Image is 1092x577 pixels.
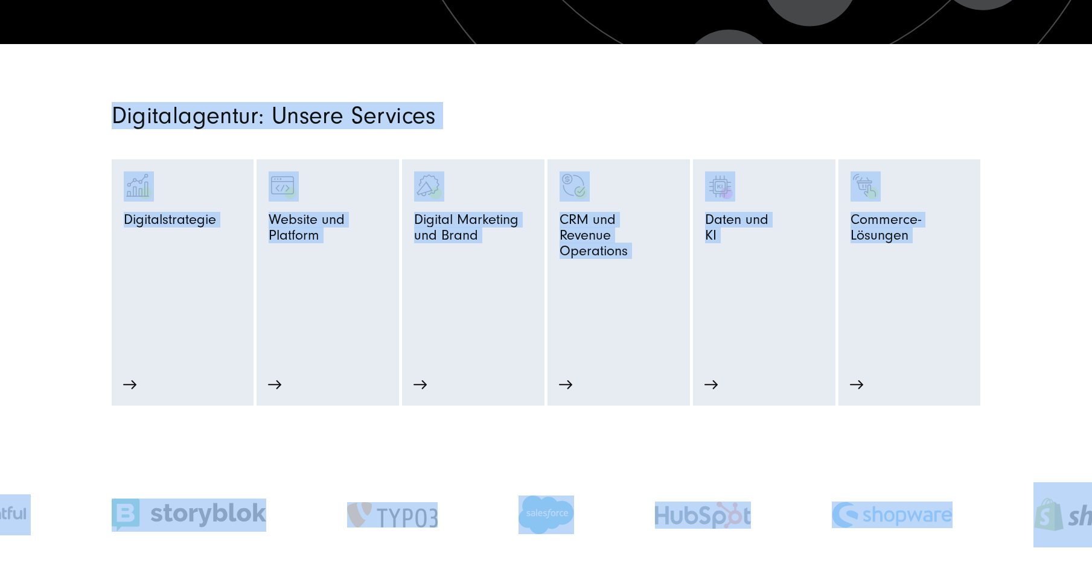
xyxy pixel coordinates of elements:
span: Digitalstrategie [124,212,216,233]
h2: Digitalagentur: Unsere Services [112,104,685,127]
span: CRM und Revenue Operations [560,212,678,265]
img: HubSpot Gold Partner Agentur - Digitalagentur SUNZINET [655,502,751,529]
span: Website und Platform [269,212,387,249]
img: Salesforce Partner Agentur - Digitalagentur SUNZINET [519,496,574,534]
a: analytics-graph-bar-business analytics-graph-bar-business_white Digitalstrategie [124,171,242,349]
img: Shopware Partner Agentur - Digitalagentur SUNZINET [832,502,953,528]
span: Digital Marketing und Brand [414,212,519,249]
a: KI 1 KI 1 Daten undKI [705,171,823,324]
img: TYPO3 Gold Memeber Agentur - Digitalagentur für TYPO3 CMS Entwicklung SUNZINET [347,502,438,528]
a: advertising-megaphone-business-products_black advertising-megaphone-business-products_white Digit... [414,171,532,324]
img: Storyblok logo Storyblok Headless CMS Agentur SUNZINET (1) [112,499,266,532]
a: Bild eines Fingers, der auf einen schwarzen Einkaufswagen mit grünen Akzenten klickt: Digitalagen... [851,171,969,349]
span: Daten und KI [705,212,768,249]
a: Browser Symbol als Zeichen für Web Development - Digitalagentur SUNZINET programming-browser-prog... [269,171,387,349]
span: Commerce-Lösungen [851,212,969,249]
a: Symbol mit einem Haken und einem Dollarzeichen. monetization-approve-business-products_white CRM ... [560,171,678,349]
